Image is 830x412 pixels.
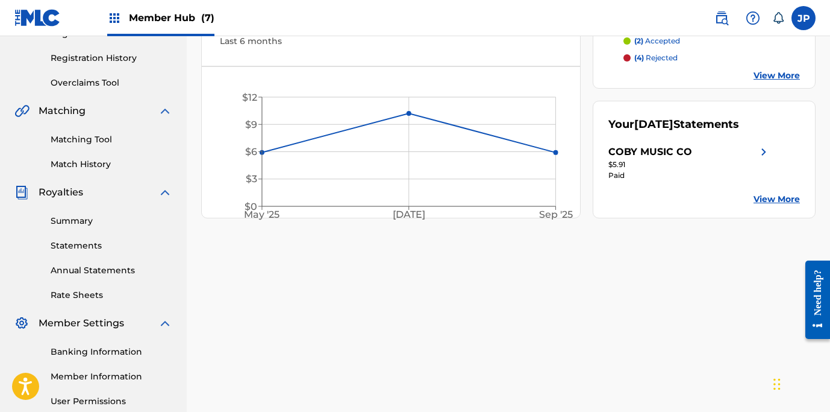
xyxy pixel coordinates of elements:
span: Member Hub [129,11,214,25]
img: MLC Logo [14,9,61,27]
tspan: $6 [245,146,257,157]
a: Summary [51,215,172,227]
span: (2) [634,36,643,45]
a: (2) accepted [623,36,800,46]
img: expand [158,104,172,118]
div: $5.91 [608,159,771,170]
img: Matching [14,104,30,118]
iframe: Resource Center [796,252,830,349]
img: right chevron icon [757,145,771,159]
a: Rate Sheets [51,289,172,302]
a: Statements [51,239,172,252]
a: COBY MUSIC COright chevron icon$5.91Paid [608,145,771,181]
span: Member Settings [39,316,124,331]
div: COBY MUSIC CO [608,145,692,159]
div: Paid [608,170,771,181]
a: Matching Tool [51,133,172,146]
span: (4) [634,53,644,62]
span: Royalties [39,185,83,200]
a: Registration History [51,52,172,65]
img: expand [158,316,172,331]
a: View More [754,193,800,206]
tspan: $0 [245,201,257,212]
div: Notifications [772,12,784,24]
span: Matching [39,104,86,118]
div: Help [741,6,765,30]
tspan: May '25 [245,209,280,221]
div: Drag [773,366,781,402]
tspan: $3 [246,174,257,185]
span: (7) [201,12,214,24]
div: Last 6 months [220,35,562,48]
img: search [714,11,729,25]
span: [DATE] [634,118,673,131]
img: expand [158,185,172,200]
div: Your Statements [608,116,739,133]
tspan: [DATE] [393,209,425,221]
iframe: Chat Widget [770,354,830,412]
a: Banking Information [51,346,172,358]
a: Annual Statements [51,264,172,277]
p: accepted [634,36,680,46]
a: Match History [51,158,172,171]
tspan: $12 [242,92,257,103]
tspan: $9 [245,119,257,130]
a: Overclaims Tool [51,77,172,89]
tspan: Sep '25 [539,209,573,221]
a: User Permissions [51,395,172,408]
a: Public Search [710,6,734,30]
div: User Menu [791,6,816,30]
a: Member Information [51,370,172,383]
img: Member Settings [14,316,29,331]
img: Royalties [14,185,29,200]
a: View More [754,69,800,82]
img: help [746,11,760,25]
a: (4) rejected [623,52,800,63]
img: Top Rightsholders [107,11,122,25]
p: rejected [634,52,678,63]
